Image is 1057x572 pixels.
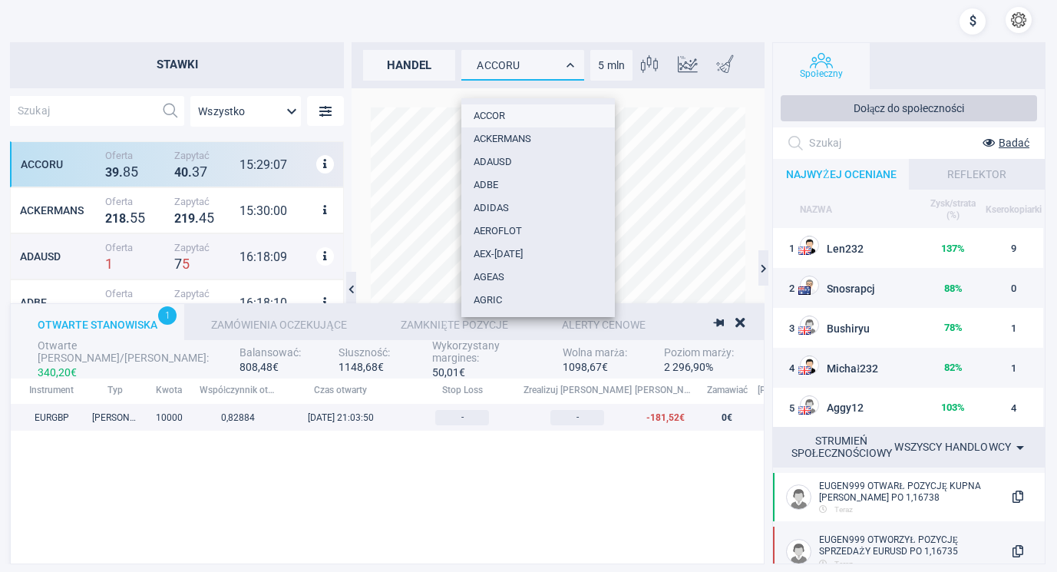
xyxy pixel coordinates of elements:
li: AEX-[DATE] [461,243,615,266]
li: ACKERMANS [461,127,615,150]
li: ADAUSD [461,150,615,174]
li: AGRIC [461,289,615,312]
li: AIR [461,312,615,335]
li: AGEAS [461,266,615,289]
li: ADBE [461,174,615,197]
li: ACCOR [461,104,615,127]
li: AEROFLOT [461,220,615,243]
li: ADIDAS [461,197,615,220]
